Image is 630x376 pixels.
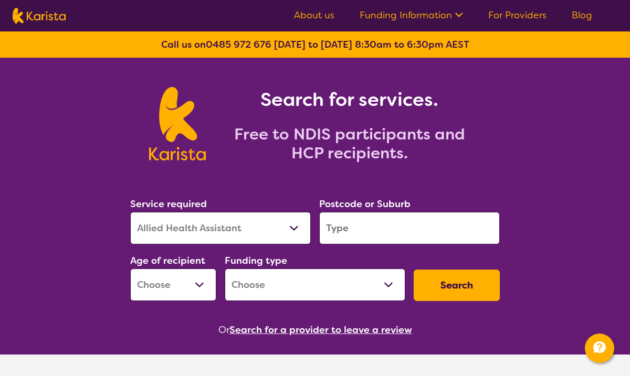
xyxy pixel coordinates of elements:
label: Service required [130,198,207,210]
h1: Search for services. [218,87,481,112]
a: For Providers [488,9,547,22]
img: Karista logo [13,8,66,24]
button: Channel Menu [585,334,614,363]
a: Funding Information [360,9,463,22]
a: About us [294,9,334,22]
h2: Free to NDIS participants and HCP recipients. [218,125,481,163]
a: Blog [572,9,592,22]
input: Type [319,212,500,244]
a: 0485 972 676 [206,38,271,51]
img: Karista logo [149,87,205,160]
button: Search [414,270,500,301]
b: Call us on [DATE] to [DATE] 8:30am to 6:30pm AEST [161,38,469,51]
label: Postcode or Suburb [319,198,411,210]
label: Age of recipient [130,254,205,267]
button: Search for a provider to leave a review [229,322,412,338]
span: Or [218,322,229,338]
label: Funding type [225,254,287,267]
